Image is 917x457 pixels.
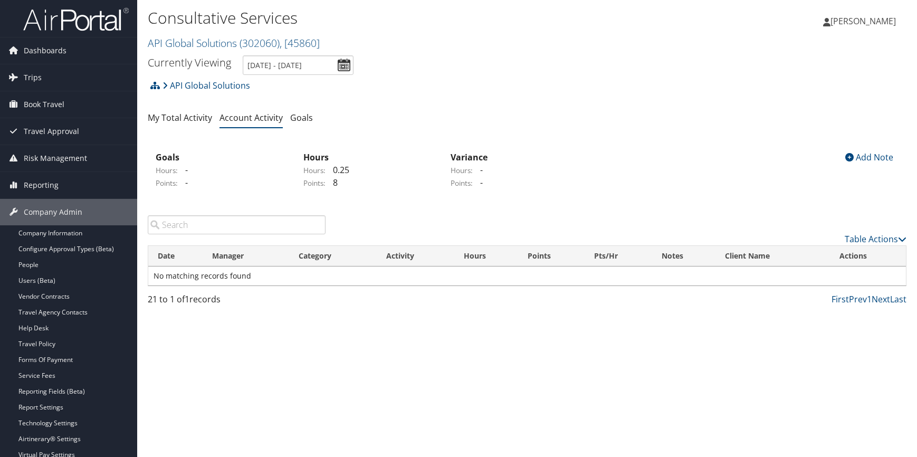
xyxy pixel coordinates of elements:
[830,15,896,27] span: [PERSON_NAME]
[867,293,872,305] a: 1
[148,246,203,266] th: Date: activate to sort column descending
[451,165,473,176] label: Hours:
[377,246,454,266] th: Activity: activate to sort column ascending
[148,55,231,70] h3: Currently Viewing
[180,164,188,176] span: -
[24,64,42,91] span: Trips
[156,178,178,188] label: Points:
[832,293,849,305] a: First
[585,246,652,266] th: Pts/Hr
[290,112,313,123] a: Goals
[328,177,338,188] span: 8
[24,37,66,64] span: Dashboards
[328,164,349,176] span: 0.25
[156,151,179,163] strong: Goals
[185,293,189,305] span: 1
[280,36,320,50] span: , [ 45860 ]
[652,246,715,266] th: Notes
[24,91,64,118] span: Book Travel
[475,164,483,176] span: -
[148,36,320,50] a: API Global Solutions
[219,112,283,123] a: Account Activity
[303,178,326,188] label: Points:
[180,177,188,188] span: -
[823,5,906,37] a: [PERSON_NAME]
[163,75,250,96] a: API Global Solutions
[148,215,326,234] input: Search
[849,293,867,305] a: Prev
[475,177,483,188] span: -
[715,246,830,266] th: Client Name
[289,246,377,266] th: Category: activate to sort column ascending
[240,36,280,50] span: ( 302060 )
[872,293,890,305] a: Next
[303,165,326,176] label: Hours:
[148,112,212,123] a: My Total Activity
[303,151,329,163] strong: Hours
[830,246,906,266] th: Actions
[148,266,906,285] td: No matching records found
[23,7,129,32] img: airportal-logo.png
[24,118,79,145] span: Travel Approval
[518,246,585,266] th: Points
[24,172,59,198] span: Reporting
[451,151,488,163] strong: Variance
[451,178,473,188] label: Points:
[156,165,178,176] label: Hours:
[243,55,354,75] input: [DATE] - [DATE]
[203,246,290,266] th: Manager: activate to sort column ascending
[840,151,899,164] div: Add Note
[24,199,82,225] span: Company Admin
[454,246,518,266] th: Hours
[845,233,906,245] a: Table Actions
[148,293,326,311] div: 21 to 1 of records
[24,145,87,172] span: Risk Management
[148,7,654,29] h1: Consultative Services
[890,293,906,305] a: Last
